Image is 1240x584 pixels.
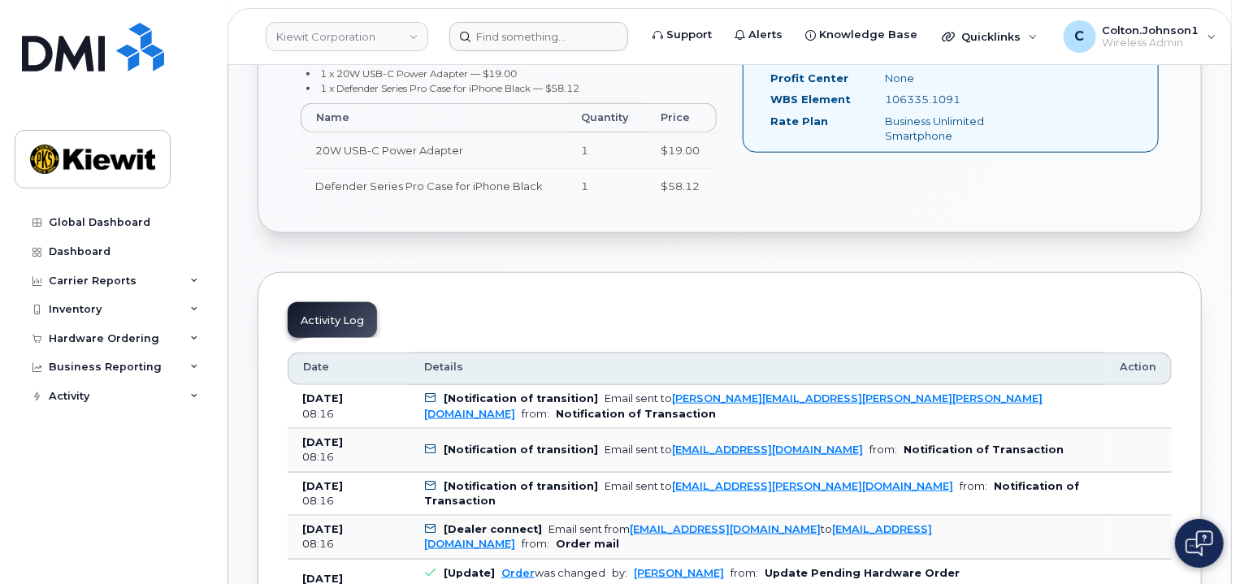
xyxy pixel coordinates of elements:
[605,443,863,456] div: Email sent to
[302,523,343,535] b: [DATE]
[1103,37,1199,50] span: Wireless Admin
[770,71,848,86] label: Profit Center
[960,480,987,492] span: from:
[302,392,343,404] b: [DATE]
[612,567,627,579] span: by:
[672,443,863,456] a: [EMAIL_ADDRESS][DOMAIN_NAME]
[424,480,1079,507] b: Notification of Transaction
[765,567,960,579] b: Update Pending Hardware Order
[646,132,717,168] td: $19.00
[1052,20,1228,53] div: Colton.Johnson1
[794,19,929,51] a: Knowledge Base
[646,103,717,132] th: Price
[666,27,712,43] span: Support
[444,480,598,492] b: [Notification of transition]
[302,450,395,465] div: 08:16
[501,567,605,579] div: was changed
[961,30,1021,43] span: Quicklinks
[819,27,917,43] span: Knowledge Base
[1186,530,1213,556] img: Open chat
[321,82,580,94] small: 1 x Defender Series Pro Case for iPhone Black — $58.12
[444,392,598,404] b: [Notification of transition]
[302,407,395,422] div: 08:16
[723,19,794,51] a: Alerts
[567,132,646,168] td: 1
[444,443,598,456] b: [Notification of transition]
[321,67,518,80] small: 1 x 20W USB-C Power Adapter — $19.00
[904,443,1064,456] b: Notification of Transaction
[567,168,646,204] td: 1
[302,537,395,552] div: 08:16
[646,168,717,204] td: $58.12
[556,538,619,550] b: Order mail
[1075,27,1085,46] span: C
[1105,353,1172,385] th: Action
[869,443,897,456] span: from:
[567,103,646,132] th: Quantity
[302,494,395,508] div: 08:16
[301,168,567,204] td: Defender Series Pro Case for iPhone Black
[873,114,1034,144] div: Business Unlimited Smartphone
[303,360,329,374] span: Date
[302,436,343,448] b: [DATE]
[641,19,723,51] a: Support
[556,408,716,420] b: Notification of Transaction
[731,567,758,579] span: from:
[424,392,1043,419] a: [PERSON_NAME][EMAIL_ADDRESS][PERSON_NAME][PERSON_NAME][DOMAIN_NAME]
[449,22,628,51] input: Find something...
[444,567,495,579] b: [Update]
[501,567,535,579] a: Order
[770,92,851,107] label: WBS Element
[748,27,783,43] span: Alerts
[424,392,1043,419] div: Email sent to
[522,538,549,550] span: from:
[630,523,821,535] a: [EMAIL_ADDRESS][DOMAIN_NAME]
[424,523,932,550] div: Email sent from to
[873,92,1034,107] div: 106335.1091
[605,480,953,492] div: Email sent to
[930,20,1049,53] div: Quicklinks
[770,114,828,129] label: Rate Plan
[634,567,724,579] a: [PERSON_NAME]
[301,132,567,168] td: 20W USB-C Power Adapter
[1103,24,1199,37] span: Colton.Johnson1
[444,523,542,535] b: [Dealer connect]
[424,360,463,374] span: Details
[672,480,953,492] a: [EMAIL_ADDRESS][PERSON_NAME][DOMAIN_NAME]
[873,71,1034,86] div: None
[522,408,549,420] span: from:
[302,480,343,492] b: [DATE]
[266,22,428,51] a: Kiewit Corporation
[301,103,567,132] th: Name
